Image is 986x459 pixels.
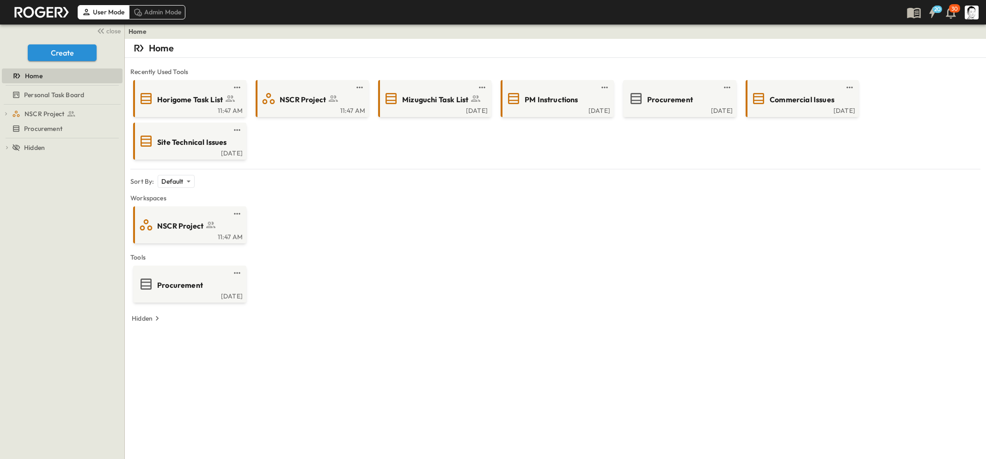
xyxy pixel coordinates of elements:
[770,94,834,105] span: Commercial Issues
[128,312,165,325] button: Hidden
[24,90,84,99] span: Personal Task Board
[625,91,733,106] a: Procurement
[106,26,121,36] span: close
[25,71,43,81] span: Home
[722,82,733,93] button: test
[149,42,174,55] p: Home
[232,208,243,219] button: test
[257,106,365,113] a: 11:47 AM
[135,149,243,156] a: [DATE]
[477,82,488,93] button: test
[24,124,62,133] span: Procurement
[157,280,203,291] span: Procurement
[135,292,243,299] a: [DATE]
[129,27,147,36] a: Home
[130,253,980,262] span: Tools
[93,24,122,37] button: close
[232,124,243,136] button: test
[129,5,186,19] div: Admin Mode
[2,122,121,135] a: Procurement
[2,121,122,136] div: Procurementtest
[135,91,243,106] a: Horigome Task List
[525,94,578,105] span: PM Instructions
[923,4,942,21] button: 20
[130,193,980,203] span: Workspaces
[2,69,121,82] a: Home
[232,267,243,279] button: test
[135,106,243,113] a: 11:47 AM
[502,106,610,113] a: [DATE]
[130,67,980,76] span: Recently Used Tools
[12,107,121,120] a: NSCR Project
[2,106,122,121] div: NSCR Projecttest
[135,232,243,240] a: 11:47 AM
[965,6,979,19] img: Profile Picture
[2,87,122,102] div: Personal Task Boardtest
[158,175,194,188] div: Default
[747,91,855,106] a: Commercial Issues
[502,91,610,106] a: PM Instructions
[380,91,488,106] a: Mizuguchi Task List
[78,5,129,19] div: User Mode
[380,106,488,113] a: [DATE]
[157,221,203,231] span: NSCR Project
[24,143,45,152] span: Hidden
[354,82,365,93] button: test
[132,314,153,323] p: Hidden
[135,217,243,232] a: NSCR Project
[157,94,223,105] span: Horigome Task List
[129,27,152,36] nav: breadcrumbs
[647,94,693,105] span: Procurement
[747,106,855,113] a: [DATE]
[135,277,243,292] a: Procurement
[2,88,121,101] a: Personal Task Board
[24,109,64,118] span: NSCR Project
[402,94,468,105] span: Mizuguchi Task List
[161,177,183,186] p: Default
[599,82,610,93] button: test
[257,91,365,106] a: NSCR Project
[28,44,97,61] button: Create
[280,94,326,105] span: NSCR Project
[951,5,958,12] p: 30
[130,177,154,186] p: Sort By:
[157,137,227,148] span: Site Technical Issues
[934,6,941,13] h6: 20
[232,82,243,93] button: test
[625,106,733,113] a: [DATE]
[135,134,243,149] a: Site Technical Issues
[844,82,855,93] button: test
